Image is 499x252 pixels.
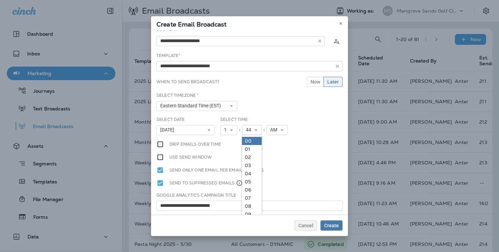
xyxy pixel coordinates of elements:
[242,153,262,161] a: 02
[220,125,237,135] button: 1
[242,169,262,178] a: 04
[242,145,262,153] a: 01
[242,178,262,186] a: 05
[324,223,339,228] span: Create
[169,154,212,161] label: Use send window
[242,137,262,145] a: 00
[156,117,185,122] label: Select Date
[262,125,266,135] div: :
[266,125,288,135] button: AM
[311,79,320,84] span: Now
[156,101,237,111] button: Eastern Standard Time (EST)
[242,186,262,194] a: 06
[169,179,243,187] label: Send to suppressed emails.
[156,93,199,98] label: Select Timezone
[242,161,262,169] a: 03
[156,53,180,58] label: Template
[220,117,248,122] label: Select Time
[169,166,264,174] label: Send only one email per email address
[270,127,280,133] span: AM
[160,103,224,109] span: Eastern Standard Time (EST)
[156,193,236,198] label: Google Analytics Campaign Title
[160,127,177,133] span: [DATE]
[242,194,262,202] a: 07
[156,79,219,85] label: When to send broadcast?
[242,202,262,210] a: 08
[330,35,343,47] button: Calculate the estimated number of emails to be sent based on selected segment. (This could take a...
[151,16,348,31] div: Create Email Broadcast
[298,223,313,228] span: Cancel
[224,127,229,133] span: 1
[327,79,339,84] span: Later
[307,77,324,87] button: Now
[242,210,262,218] a: 09
[324,77,343,87] button: Later
[169,141,221,148] label: Drip emails over time
[246,127,254,133] span: 44
[242,125,262,135] button: 44
[237,125,242,135] div: :
[320,220,343,231] button: Create
[156,125,215,135] button: [DATE]
[295,220,317,231] button: Cancel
